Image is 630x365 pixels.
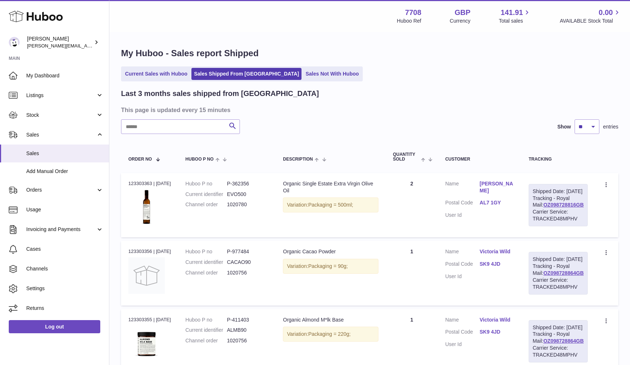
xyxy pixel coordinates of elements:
[27,43,146,49] span: [PERSON_NAME][EMAIL_ADDRESS][DOMAIN_NAME]
[480,328,514,335] a: SK9 4JD
[283,259,378,274] div: Variation:
[26,265,104,272] span: Channels
[186,316,227,323] dt: Huboo P no
[455,8,470,18] strong: GBP
[533,188,584,195] div: Shipped Date: [DATE]
[397,18,421,24] div: Huboo Ref
[308,331,350,337] span: Packaging = 220g;
[26,246,104,253] span: Cases
[26,72,104,79] span: My Dashboard
[533,324,584,331] div: Shipped Date: [DATE]
[128,325,165,362] img: 77081700557861.jpg
[480,199,514,206] a: AL7 1GY
[480,248,514,255] a: Victoria Wild
[533,345,584,358] div: Carrier Service: TRACKED48MPHV
[128,257,165,294] img: no-photo.jpg
[227,269,268,276] dd: 1020756
[121,106,617,114] h3: This page is updated every 15 minutes
[26,150,104,157] span: Sales
[227,191,268,198] dd: EVO500
[26,187,96,193] span: Orders
[186,248,227,255] dt: Huboo P no
[128,248,171,255] div: 123303356 | [DATE]
[529,252,588,294] div: Tracking - Royal Mail:
[227,201,268,208] dd: 1020780
[26,206,104,213] span: Usage
[122,68,190,80] a: Current Sales with Huboo
[227,248,268,255] dd: P-977484
[186,269,227,276] dt: Channel order
[128,189,165,226] img: 77081700559396.jpg
[26,112,96,119] span: Stock
[557,123,571,130] label: Show
[445,212,479,219] dt: User Id
[480,316,514,323] a: Victoria Wild
[227,337,268,344] dd: 1020756
[445,180,479,196] dt: Name
[186,259,227,266] dt: Current identifier
[560,18,621,24] span: AVAILABLE Stock Total
[599,8,613,18] span: 0.00
[191,68,302,80] a: Sales Shipped From [GEOGRAPHIC_DATA]
[529,184,588,226] div: Tracking - Royal Mail:
[9,37,20,48] img: victor@erbology.co
[393,152,419,162] span: Quantity Sold
[529,157,588,162] div: Tracking
[227,180,268,187] dd: P-362356
[227,316,268,323] dd: P-411403
[445,341,479,348] dt: User Id
[128,316,171,323] div: 123303355 | [DATE]
[128,180,171,187] div: 123303363 | [DATE]
[186,337,227,344] dt: Channel order
[386,241,438,305] td: 1
[445,199,479,208] dt: Postal Code
[543,202,584,208] a: OZ098728816GB
[445,316,479,325] dt: Name
[283,157,313,162] span: Description
[480,261,514,268] a: SK9 4JD
[603,123,618,130] span: entries
[445,273,479,280] dt: User Id
[283,316,378,323] div: Organic Almond M*lk Base
[533,256,584,263] div: Shipped Date: [DATE]
[186,180,227,187] dt: Huboo P no
[26,131,96,138] span: Sales
[308,263,348,269] span: Packaging = 90g;
[186,191,227,198] dt: Current identifier
[533,208,584,222] div: Carrier Service: TRACKED48MPHV
[283,197,378,212] div: Variation:
[283,248,378,255] div: Organic Cacao Powder
[26,226,96,233] span: Invoicing and Payments
[560,8,621,24] a: 0.00 AVAILABLE Stock Total
[499,8,531,24] a: 141.91 Total sales
[27,35,93,49] div: [PERSON_NAME]
[445,328,479,337] dt: Postal Code
[445,261,479,269] dt: Postal Code
[501,8,523,18] span: 141.91
[303,68,361,80] a: Sales Not With Huboo
[121,89,319,99] h2: Last 3 months sales shipped from [GEOGRAPHIC_DATA]
[227,327,268,334] dd: ALMB90
[308,202,353,208] span: Packaging = 500ml;
[386,173,438,237] td: 2
[186,327,227,334] dt: Current identifier
[186,201,227,208] dt: Channel order
[186,157,214,162] span: Huboo P no
[121,47,618,59] h1: My Huboo - Sales report Shipped
[533,277,584,291] div: Carrier Service: TRACKED48MPHV
[450,18,471,24] div: Currency
[9,320,100,333] a: Log out
[26,305,104,312] span: Returns
[405,8,421,18] strong: 7708
[529,320,588,362] div: Tracking - Royal Mail:
[499,18,531,24] span: Total sales
[445,248,479,257] dt: Name
[227,259,268,266] dd: CACAO90
[283,327,378,342] div: Variation:
[283,180,378,194] div: Organic Single Estate Extra Virgin Olive Oil
[543,338,584,344] a: OZ098728864GB
[26,92,96,99] span: Listings
[480,180,514,194] a: [PERSON_NAME]
[543,270,584,276] a: OZ098728864GB
[445,157,514,162] div: Customer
